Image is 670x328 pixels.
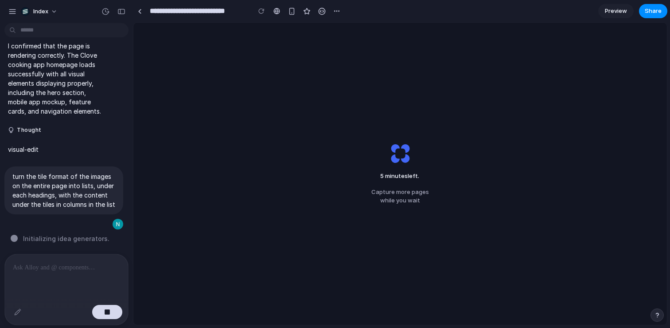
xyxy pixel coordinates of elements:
[23,234,109,243] span: Initializing idea generators .
[12,172,115,209] p: turn the tile format of the images on the entire page into lists, under each headings, with the c...
[8,41,103,116] p: I confirmed that the page is rendering correctly. The Clove cooking app homepage loads successful...
[376,172,425,181] span: minutes left .
[33,7,48,16] span: Index
[8,145,39,154] p: visual-edit
[371,188,429,205] span: Capture more pages while you wait
[598,4,634,18] a: Preview
[639,4,667,18] button: Share
[645,7,662,16] span: Share
[605,7,627,16] span: Preview
[380,172,384,179] span: 5
[17,4,62,19] button: Index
